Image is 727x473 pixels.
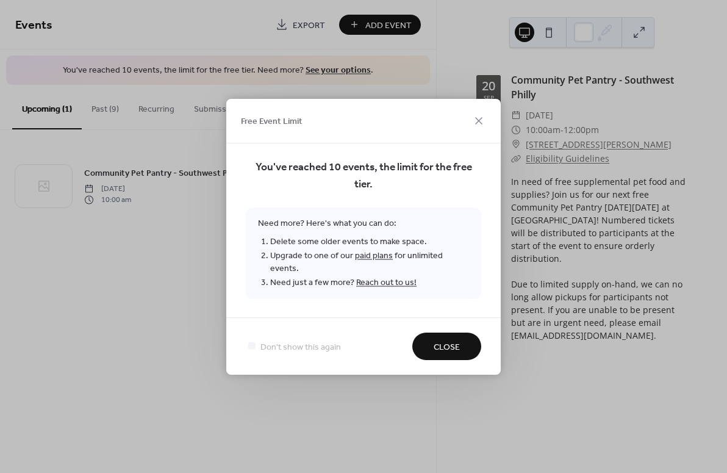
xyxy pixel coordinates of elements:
[434,341,460,353] span: Close
[246,208,481,298] span: Need more? Here's what you can do:
[355,247,393,264] a: paid plans
[270,248,469,275] li: Upgrade to one of our for unlimited events.
[356,274,417,291] a: Reach out to us!
[241,115,303,128] span: Free Event Limit
[270,234,469,248] li: Delete some older events to make space.
[412,333,481,360] button: Close
[246,159,481,193] span: You've reached 10 events, the limit for the free tier.
[260,341,341,353] span: Don't show this again
[270,275,469,289] li: Need just a few more?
